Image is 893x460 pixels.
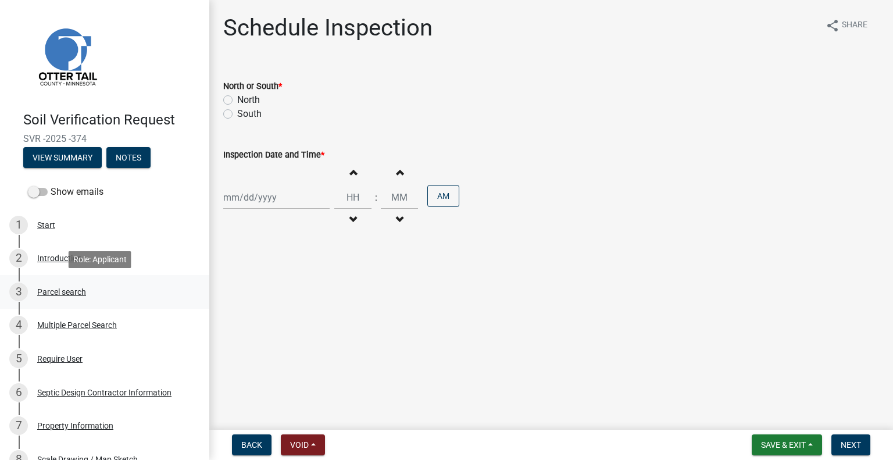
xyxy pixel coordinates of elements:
i: share [826,19,840,33]
div: Role: Applicant [69,251,131,268]
span: Next [841,440,861,450]
div: Introduction [37,254,82,262]
div: 4 [9,316,28,334]
h1: Schedule Inspection [223,14,433,42]
div: 5 [9,350,28,368]
span: SVR -2025 -374 [23,133,186,144]
label: South [237,107,262,121]
div: Property Information [37,422,113,430]
div: Parcel search [37,288,86,296]
button: shareShare [816,14,877,37]
wm-modal-confirm: Summary [23,154,102,163]
wm-modal-confirm: Notes [106,154,151,163]
button: Void [281,434,325,455]
span: Share [842,19,867,33]
div: 7 [9,416,28,435]
div: Multiple Parcel Search [37,321,117,329]
label: North or South [223,83,282,91]
input: mm/dd/yyyy [223,186,330,209]
button: AM [427,185,459,207]
span: Void [290,440,309,450]
div: 6 [9,383,28,402]
div: Septic Design Contractor Information [37,388,172,397]
div: Require User [37,355,83,363]
h4: Soil Verification Request [23,112,200,129]
div: Start [37,221,55,229]
button: Next [831,434,870,455]
label: Show emails [28,185,103,199]
label: Inspection Date and Time [223,151,324,159]
img: Otter Tail County, Minnesota [23,12,110,99]
input: Minutes [381,186,418,209]
button: View Summary [23,147,102,168]
button: Save & Exit [752,434,822,455]
div: : [372,191,381,205]
button: Notes [106,147,151,168]
span: Back [241,440,262,450]
button: Back [232,434,272,455]
input: Hours [334,186,372,209]
div: 3 [9,283,28,301]
div: 1 [9,216,28,234]
label: North [237,93,260,107]
div: 2 [9,249,28,268]
span: Save & Exit [761,440,806,450]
